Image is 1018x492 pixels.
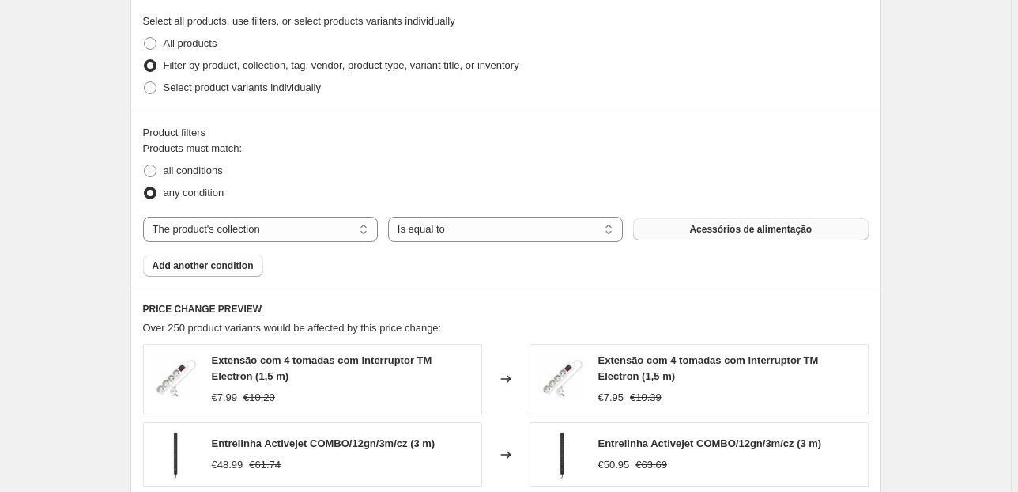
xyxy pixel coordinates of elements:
[212,437,435,449] span: Entrelinha Activejet COMBO/12gn/3m/cz (3 m)
[143,142,243,154] span: Products must match:
[152,355,199,403] img: extensao-com-4-tomadas-com-interruptor-tm-electron-1-5-m_1102304_80x.jpg
[164,59,519,71] span: Filter by product, collection, tag, vendor, product type, variant title, or inventory
[689,223,812,236] span: Acessórios de alimentação
[143,255,263,277] button: Add another condition
[635,457,667,473] strike: €63.69
[164,165,223,176] span: all conditions
[630,390,662,406] strike: €10.39
[212,354,432,382] span: Extensão com 4 tomadas com interruptor TM Electron (1,5 m)
[538,355,586,403] img: extensao-com-4-tomadas-com-interruptor-tm-electron-1-5-m_1102304_80x.jpg
[143,303,869,316] h6: PRICE CHANGE PREVIEW
[212,390,238,406] div: €7.99
[598,354,819,382] span: Extensão com 4 tomadas com interruptor TM Electron (1,5 m)
[249,457,281,473] strike: €61.74
[212,457,243,473] div: €48.99
[164,187,224,199] span: any condition
[143,322,442,334] span: Over 250 product variants would be affected by this price change:
[598,457,630,473] div: €50.95
[143,15,455,27] span: Select all products, use filters, or select products variants individually
[633,218,868,240] button: Acessórios de alimentação
[164,37,217,49] span: All products
[598,437,822,449] span: Entrelinha Activejet COMBO/12gn/3m/cz (3 m)
[598,390,624,406] div: €7.95
[143,125,869,141] div: Product filters
[243,390,275,406] strike: €10.20
[152,431,199,479] img: entrelinha-activejet-combo-12gn-3m-cz-3-m_787959_80x.jpg
[153,259,254,272] span: Add another condition
[538,431,586,479] img: entrelinha-activejet-combo-12gn-3m-cz-3-m_787959_80x.jpg
[164,81,321,93] span: Select product variants individually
